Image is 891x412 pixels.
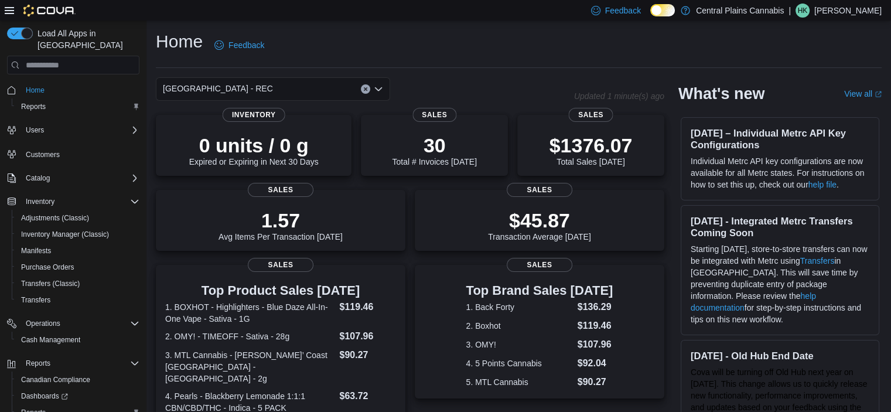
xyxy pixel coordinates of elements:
a: Manifests [16,244,56,258]
dd: $119.46 [578,319,613,333]
span: Reports [21,102,46,111]
p: Central Plains Cannabis [696,4,784,18]
p: $1376.07 [549,134,633,157]
button: Catalog [21,171,54,185]
span: [GEOGRAPHIC_DATA] - REC [163,81,273,96]
svg: External link [875,91,882,98]
dd: $90.27 [578,375,613,389]
p: Individual Metrc API key configurations are now available for all Metrc states. For instructions ... [691,155,869,190]
button: Operations [21,316,65,331]
span: Cash Management [16,333,139,347]
h3: Top Brand Sales [DATE] [466,284,613,298]
span: Transfers [16,293,139,307]
span: Sales [412,108,456,122]
button: Inventory [2,193,144,210]
dt: 1. Back Forty [466,301,573,313]
button: Catalog [2,170,144,186]
span: Inventory [223,108,285,122]
span: Purchase Orders [16,260,139,274]
h3: [DATE] - Old Hub End Date [691,350,869,362]
span: Sales [569,108,613,122]
div: Expired or Expiring in Next 30 Days [189,134,319,166]
button: Manifests [12,243,144,259]
p: [PERSON_NAME] [814,4,882,18]
span: Sales [507,258,572,272]
p: | [788,4,791,18]
a: help file [808,180,837,189]
span: Users [26,125,44,135]
span: Customers [26,150,60,159]
a: Reports [16,100,50,114]
button: Reports [2,355,144,372]
span: Canadian Compliance [16,373,139,387]
button: Users [2,122,144,138]
span: Home [26,86,45,95]
button: Canadian Compliance [12,372,144,388]
dt: 4. 5 Points Cannabis [466,357,573,369]
button: Transfers [12,292,144,308]
span: Sales [507,183,572,197]
a: Dashboards [12,388,144,404]
dd: $107.96 [578,338,613,352]
button: Customers [2,145,144,162]
dt: 3. OMY! [466,339,573,350]
span: Inventory [26,197,54,206]
p: Starting [DATE], store-to-store transfers can now be integrated with Metrc using in [GEOGRAPHIC_D... [691,243,869,325]
div: Total Sales [DATE] [549,134,633,166]
span: Inventory Manager (Classic) [21,230,109,239]
div: Total # Invoices [DATE] [392,134,476,166]
span: Feedback [605,5,641,16]
a: Dashboards [16,389,73,403]
a: help documentation [691,291,816,312]
dd: $90.27 [339,348,395,362]
button: Open list of options [374,84,383,94]
div: Avg Items Per Transaction [DATE] [219,209,343,241]
dt: 2. Boxhot [466,320,573,332]
button: Users [21,123,49,137]
span: Home [21,83,139,97]
span: Transfers [21,295,50,305]
span: Adjustments (Classic) [21,213,89,223]
a: Feedback [210,33,269,57]
a: Inventory Manager (Classic) [16,227,114,241]
span: Transfers (Classic) [16,277,139,291]
span: Reports [26,359,50,368]
img: Cova [23,5,76,16]
dt: 3. MTL Cannabis - [PERSON_NAME]’ Coast [GEOGRAPHIC_DATA] - [GEOGRAPHIC_DATA] - 2g [165,349,334,384]
span: Users [21,123,139,137]
span: Transfers (Classic) [21,279,80,288]
dt: 2. OMY! - TIMEOFF - Sativa - 28g [165,331,334,342]
span: Dashboards [16,389,139,403]
span: Catalog [21,171,139,185]
span: Inventory [21,195,139,209]
dt: 5. MTL Cannabis [466,376,573,388]
h3: Top Product Sales [DATE] [165,284,396,298]
a: View allExternal link [844,89,882,98]
span: Operations [21,316,139,331]
p: 0 units / 0 g [189,134,319,157]
span: HK [798,4,808,18]
span: Dashboards [21,391,68,401]
button: Operations [2,315,144,332]
span: Manifests [16,244,139,258]
a: Purchase Orders [16,260,79,274]
span: Customers [21,147,139,161]
button: Inventory Manager (Classic) [12,226,144,243]
button: Clear input [361,84,370,94]
dd: $63.72 [339,389,395,403]
h3: [DATE] - Integrated Metrc Transfers Coming Soon [691,215,869,239]
span: Feedback [228,39,264,51]
h3: [DATE] – Individual Metrc API Key Configurations [691,127,869,151]
span: Reports [21,356,139,370]
h2: What's new [678,84,764,103]
button: Purchase Orders [12,259,144,275]
dd: $119.46 [339,300,395,314]
dt: 1. BOXHOT - Highlighters - Blue Daze All-In-One Vape - Sativa - 1G [165,301,334,325]
a: Cash Management [16,333,85,347]
span: Dark Mode [650,16,651,17]
p: 1.57 [219,209,343,232]
button: Inventory [21,195,59,209]
a: Canadian Compliance [16,373,95,387]
p: Updated 1 minute(s) ago [574,91,664,101]
input: Dark Mode [650,4,675,16]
